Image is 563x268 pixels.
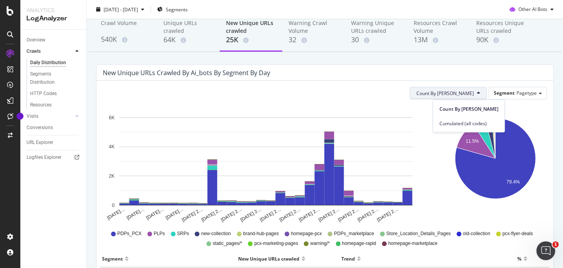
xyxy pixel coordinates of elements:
button: Other AI Bots [506,3,557,16]
span: new-collection [201,230,231,237]
a: HTTP Codes [30,90,81,98]
span: [DATE] - [DATE] [104,6,138,13]
a: Resources [30,101,81,109]
div: Tooltip anchor [16,113,23,120]
div: New Unique URLs crawled by ai_bots by Segment by Day [103,69,270,77]
span: Segment [494,90,515,96]
a: Crawls [27,47,73,56]
span: 1 [552,241,559,248]
div: Logfiles Explorer [27,153,61,162]
div: Overview [27,36,45,44]
div: 64K [163,35,213,45]
span: pcx-flyer-deals [502,230,533,237]
span: Segments [166,6,188,13]
text: 11.5% [465,138,479,144]
span: Cumulated (all codes) [439,120,498,127]
span: PDPs_PCX [117,230,142,237]
div: 30 [351,35,401,45]
a: Overview [27,36,81,44]
div: Segments Distribution [30,70,74,86]
div: LogAnalyzer [27,14,80,23]
span: warning/* [310,240,330,247]
span: static_pages/* [213,240,242,247]
a: Visits [27,112,73,121]
a: URL Explorer [27,138,81,147]
iframe: Intercom live chat [536,241,555,260]
div: 90K [476,35,526,45]
div: 13M [414,35,464,45]
span: pcx-marketing-pages [254,240,298,247]
span: homepage-marketplace [388,240,437,247]
div: Crawls [27,47,41,56]
span: PLPs [154,230,165,237]
div: % [517,252,522,265]
a: Daily Distribution [30,59,81,67]
span: Pagetype [516,90,537,96]
div: URL Explorer [27,138,53,147]
span: old-collection [463,230,490,237]
div: Crawl Volume [101,19,151,34]
span: homepage-rapid [342,240,376,247]
text: 4K [109,144,115,150]
div: New Unique URLs crawled [226,19,276,35]
button: [DATE] - [DATE] [93,3,147,16]
div: 540K [101,34,151,45]
span: brand-hub-pages [243,230,279,237]
div: HTTP Codes [30,90,57,98]
span: Count By Day [439,105,498,112]
div: Warning Crawl Volume [289,19,339,35]
a: Logfiles Explorer [27,153,81,162]
div: 32 [289,35,339,45]
span: PDPs_marketplace [334,230,374,237]
button: Count By [PERSON_NAME] [410,87,487,99]
span: Count By Day [416,90,474,97]
div: Analytics [27,6,80,14]
text: 0 [112,203,115,208]
svg: A chart. [103,106,429,223]
div: Resources [30,101,52,109]
span: homepage-pcx [291,230,322,237]
text: 6K [109,115,115,121]
div: Warning Unique URLs crawled [351,19,401,35]
span: Store_Location_Details_Pages [386,230,451,237]
text: 79.4% [506,180,520,185]
div: 25K [226,35,276,45]
a: Segments Distribution [30,70,81,86]
div: New Unique URLs crawled [238,252,299,265]
button: Segments [154,3,191,16]
div: Resources Crawl Volume [414,19,464,35]
div: Segment [102,252,123,265]
div: Daily Distribution [30,59,66,67]
div: Visits [27,112,38,121]
span: Other AI Bots [518,6,547,13]
span: SRPs [177,230,189,237]
div: Conversions [27,124,53,132]
svg: A chart. [445,106,546,223]
a: Conversions [27,124,81,132]
div: Unique URLs crawled [163,19,213,35]
div: Trend [341,252,355,265]
text: 2K [109,173,115,179]
div: Resources Unique URLs crawled [476,19,526,35]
